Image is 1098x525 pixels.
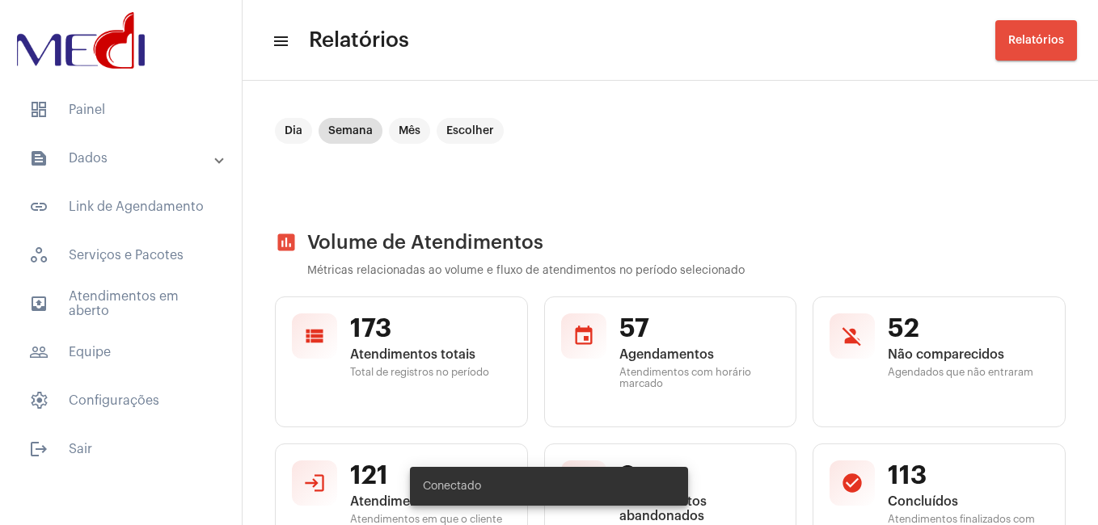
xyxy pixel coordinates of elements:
button: Relatórios [995,20,1077,61]
span: 173 [350,313,511,344]
span: Serviços e Pacotes [16,236,226,275]
span: Painel [16,90,226,129]
span: Atendimentos totais [350,347,511,362]
mat-icon: sidenav icon [29,439,49,459]
img: d3a1b5fa-500b-b90f-5a1c-719c20e9830b.png [13,8,149,73]
span: sidenav icon [29,391,49,410]
mat-chip: Semana [319,118,382,144]
span: Relatórios [309,27,409,53]
mat-icon: sidenav icon [29,197,49,216]
mat-icon: sidenav icon [29,294,49,313]
span: 113 [888,460,1049,491]
mat-expansion-panel-header: sidenav iconDados [10,139,242,178]
h2: Volume de Atendimentos [275,231,1066,254]
span: sidenav icon [29,100,49,120]
mat-icon: person_off [841,325,864,347]
span: Relatórios [1008,35,1064,46]
mat-icon: sidenav icon [29,149,49,168]
p: Métricas relacionadas ao volume e fluxo de atendimentos no período selecionado [307,265,1066,277]
span: Atendimentos em aberto [16,284,226,323]
span: sidenav icon [29,246,49,265]
span: Agendados que não entraram [888,367,1049,378]
mat-panel-title: Dados [29,149,216,168]
span: Total de registros no período [350,367,511,378]
mat-icon: assessment [275,231,298,254]
mat-icon: check_circle [841,472,864,494]
mat-icon: view_list [303,325,326,347]
span: Concluídos [888,494,1049,509]
span: Atendimentos recebidos [350,494,511,509]
mat-icon: sidenav icon [272,31,288,51]
mat-icon: login [303,472,326,494]
span: Sair [16,430,226,468]
span: Configurações [16,381,226,420]
span: Atendimentos com horário marcado [619,367,780,389]
span: 52 [888,313,1049,344]
span: 57 [619,313,780,344]
mat-chip: Dia [275,118,312,144]
span: Não comparecidos [888,347,1049,362]
span: Link de Agendamento [16,187,226,226]
mat-chip: Escolher [437,118,504,144]
mat-icon: sidenav icon [29,342,49,362]
mat-chip: Mês [389,118,430,144]
span: Equipe [16,333,226,372]
span: Agendamentos [619,347,780,362]
mat-icon: event [572,325,595,347]
span: 121 [350,460,511,491]
span: Conectado [423,478,481,494]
